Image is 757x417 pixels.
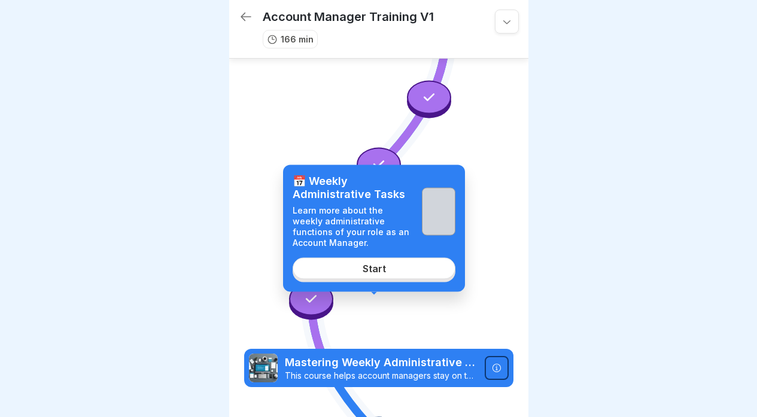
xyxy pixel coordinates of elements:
[293,258,455,279] a: Start
[281,33,314,45] p: 166 min
[249,354,278,382] img: sfn3g4xwgh0s8pqp78fc3q2n.png
[285,355,478,370] p: Mastering Weekly Administrative Tasks
[293,175,412,200] p: 📅 Weekly Administrative Tasks
[285,370,478,381] p: This course helps account managers stay on top of their weekly administrative duties with efficie...
[363,263,386,274] div: Start
[263,10,434,24] p: Account Manager Training V1
[293,205,412,248] p: Learn more about the weekly administrative functions of your role as an Account Manager.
